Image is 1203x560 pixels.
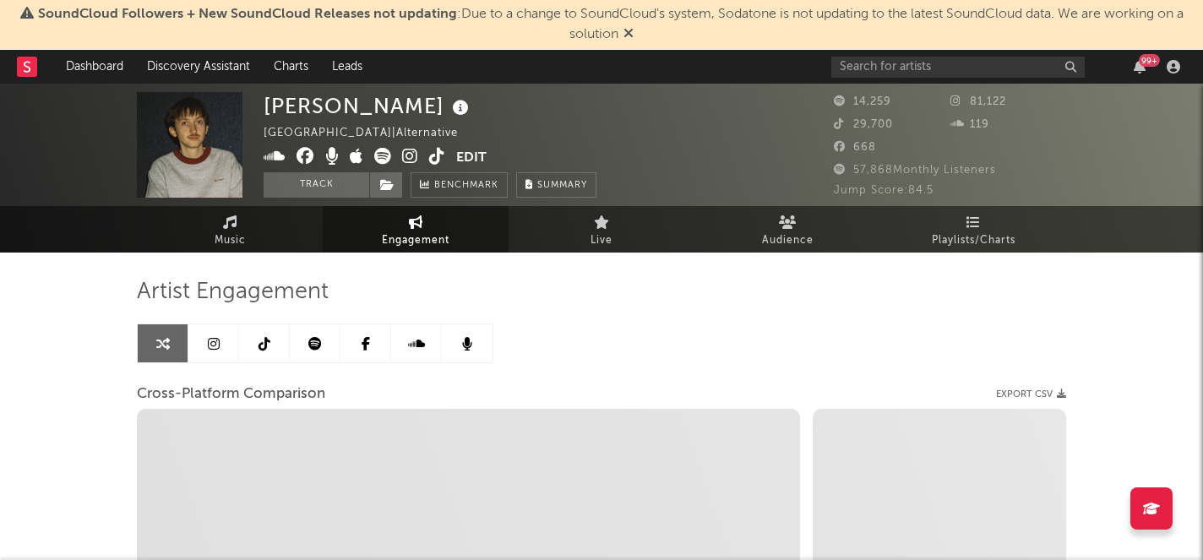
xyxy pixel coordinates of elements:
button: Edit [456,148,487,169]
span: Live [591,231,612,251]
span: 14,259 [834,96,891,107]
a: Playlists/Charts [880,206,1066,253]
span: Audience [762,231,814,251]
span: Engagement [382,231,449,251]
div: [PERSON_NAME] [264,92,473,120]
span: 668 [834,142,876,153]
button: Summary [516,172,596,198]
span: SoundCloud Followers + New SoundCloud Releases not updating [38,8,457,21]
a: Engagement [323,206,509,253]
span: Dismiss [623,28,634,41]
a: Charts [262,50,320,84]
div: 99 + [1139,54,1160,67]
span: Summary [537,181,587,190]
span: Artist Engagement [137,282,329,302]
a: Music [137,206,323,253]
a: Discovery Assistant [135,50,262,84]
span: Playlists/Charts [932,231,1015,251]
span: 81,122 [950,96,1006,107]
a: Benchmark [411,172,508,198]
span: Jump Score: 84.5 [834,185,934,196]
a: Dashboard [54,50,135,84]
span: 57,868 Monthly Listeners [834,165,996,176]
span: 119 [950,119,989,130]
span: : Due to a change to SoundCloud's system, Sodatone is not updating to the latest SoundCloud data.... [38,8,1184,41]
button: Export CSV [996,389,1066,400]
input: Search for artists [831,57,1085,78]
span: Benchmark [434,176,498,196]
span: Cross-Platform Comparison [137,384,325,405]
span: Music [215,231,246,251]
a: Audience [694,206,880,253]
a: Live [509,206,694,253]
a: Leads [320,50,374,84]
span: 29,700 [834,119,893,130]
button: 99+ [1134,60,1146,73]
div: [GEOGRAPHIC_DATA] | Alternative [264,123,477,144]
button: Track [264,172,369,198]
